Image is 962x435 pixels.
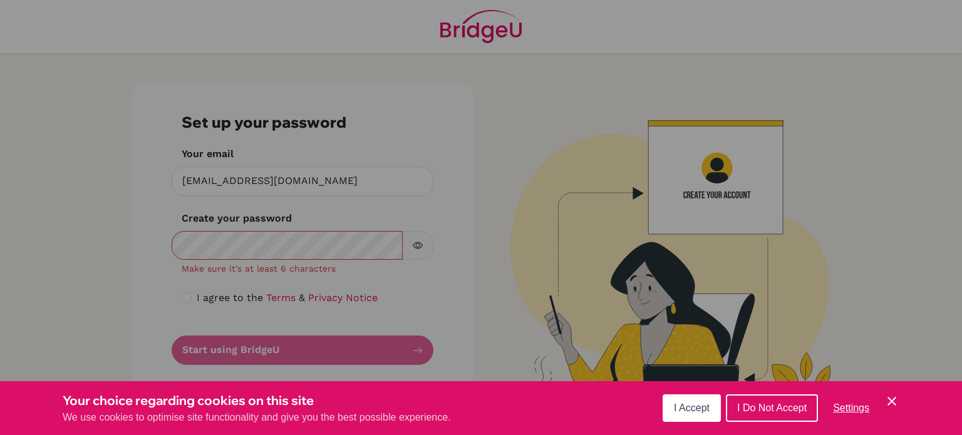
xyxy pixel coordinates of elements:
button: I Do Not Accept [726,394,818,422]
span: I Do Not Accept [737,402,807,413]
button: Settings [823,396,879,421]
span: Settings [833,402,869,413]
p: We use cookies to optimise site functionality and give you the best possible experience. [63,410,451,425]
span: I Accept [674,402,710,413]
h3: Your choice regarding cookies on this site [63,391,451,410]
button: I Accept [663,394,721,422]
button: Save and close [884,394,899,409]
